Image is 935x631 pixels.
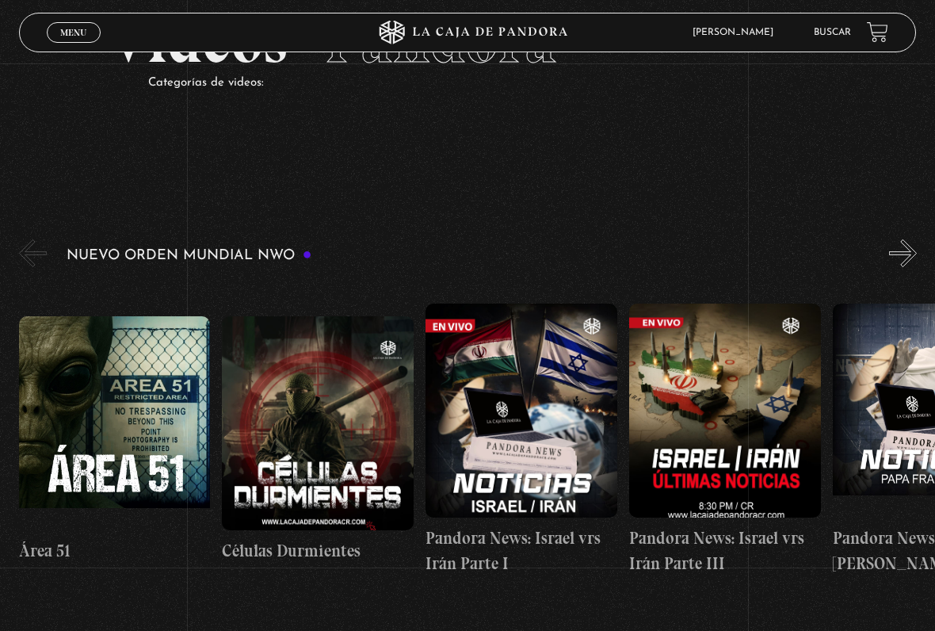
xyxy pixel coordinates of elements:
[814,28,851,37] a: Buscar
[19,538,211,564] h4: Área 51
[629,526,821,576] h4: Pandora News: Israel vrs Irán Parte III
[325,2,557,78] span: Pandora
[867,21,888,43] a: View your shopping cart
[889,239,917,267] button: Next
[19,279,211,601] a: Área 51
[109,9,826,72] h2: Videos
[19,239,47,267] button: Previous
[629,279,821,601] a: Pandora News: Israel vrs Irán Parte III
[55,41,93,52] span: Cerrar
[426,279,617,601] a: Pandora News: Israel vrs Irán Parte I
[426,526,617,576] h4: Pandora News: Israel vrs Irán Parte I
[222,279,414,601] a: Células Durmientes
[685,28,789,37] span: [PERSON_NAME]
[67,248,312,263] h3: Nuevo Orden Mundial NWO
[222,538,414,564] h4: Células Durmientes
[60,28,86,37] span: Menu
[148,72,826,94] p: Categorías de videos:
